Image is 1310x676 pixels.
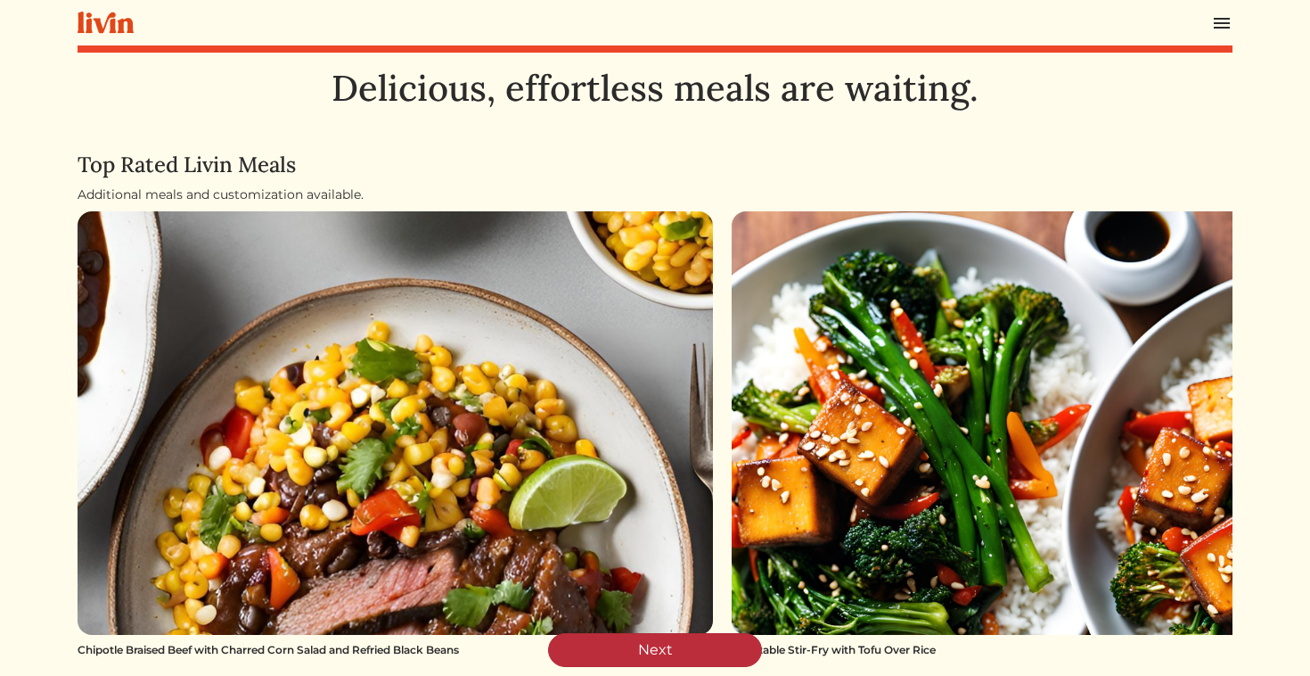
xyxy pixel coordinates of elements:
[78,211,713,635] img: Chipotle Braised Beef with Charred Corn Salad and Refried Black Beans
[78,67,1232,110] h1: Delicious, effortless meals are waiting.
[78,153,1232,178] h4: Top Rated Livin Meals
[78,12,134,34] img: livin-logo-a0d97d1a881af30f6274990eb6222085a2533c92bbd1e4f22c21b4f0d0e3210c.svg
[1211,12,1232,34] img: menu_hamburger-cb6d353cf0ecd9f46ceae1c99ecbeb4a00e71ca567a856bd81f57e9d8c17bb26.svg
[548,633,762,667] a: Next
[78,185,1232,204] div: Additional meals and customization available.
